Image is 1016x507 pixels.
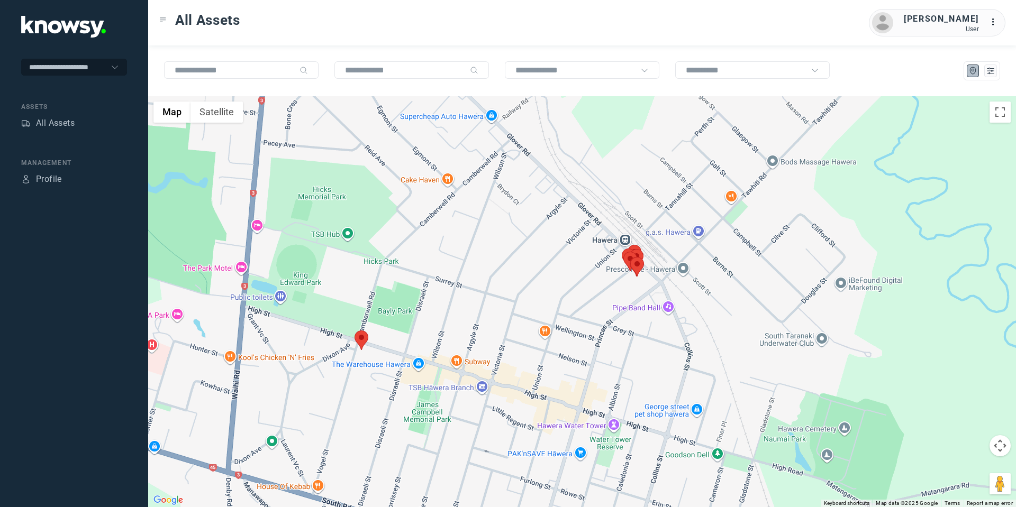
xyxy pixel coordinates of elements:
[21,16,106,38] img: Application Logo
[990,473,1011,494] button: Drag Pegman onto the map to open Street View
[21,158,127,168] div: Management
[968,66,978,76] div: Map
[21,117,75,130] a: AssetsAll Assets
[175,11,240,30] span: All Assets
[190,102,243,123] button: Show satellite imagery
[876,500,938,506] span: Map data ©2025 Google
[21,173,62,186] a: ProfileProfile
[159,16,167,24] div: Toggle Menu
[904,25,979,33] div: User
[300,66,308,75] div: Search
[824,500,869,507] button: Keyboard shortcuts
[990,16,1002,30] div: :
[151,493,186,507] a: Open this area in Google Maps (opens a new window)
[990,16,1002,29] div: :
[21,118,31,128] div: Assets
[21,174,31,184] div: Profile
[990,102,1011,123] button: Toggle fullscreen view
[36,117,75,130] div: All Assets
[990,18,1001,26] tspan: ...
[945,500,960,506] a: Terms (opens in new tab)
[990,435,1011,456] button: Map camera controls
[153,102,190,123] button: Show street map
[36,173,62,186] div: Profile
[470,66,478,75] div: Search
[21,102,127,112] div: Assets
[151,493,186,507] img: Google
[872,12,893,33] img: avatar.png
[967,500,1013,506] a: Report a map error
[904,13,979,25] div: [PERSON_NAME]
[986,66,995,76] div: List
